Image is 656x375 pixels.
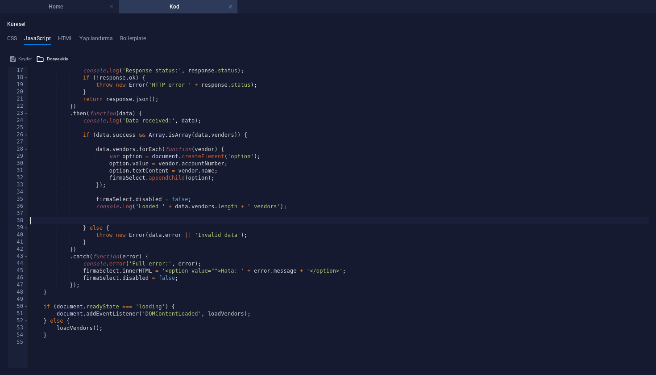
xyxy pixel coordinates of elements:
[8,131,29,139] div: 26
[47,54,68,64] span: Dosya ekle
[8,317,29,324] div: 52
[119,2,237,12] h4: Kod
[8,88,29,96] div: 20
[8,117,29,124] div: 24
[8,289,29,296] div: 48
[58,35,73,45] h4: HTML
[8,232,29,239] div: 40
[8,296,29,303] div: 49
[24,35,50,45] h4: JavaScript
[8,239,29,246] div: 41
[8,260,29,267] div: 44
[8,146,29,153] div: 28
[8,203,29,210] div: 36
[8,67,29,74] div: 17
[8,160,29,167] div: 30
[8,246,29,253] div: 42
[8,253,29,260] div: 43
[8,210,29,217] div: 37
[8,96,29,103] div: 21
[8,189,29,196] div: 34
[8,139,29,146] div: 27
[8,153,29,160] div: 29
[8,267,29,274] div: 45
[7,35,17,45] h4: CSS
[8,110,29,117] div: 23
[8,303,29,310] div: 50
[120,35,146,45] h4: Boilerplate
[35,54,69,64] button: Dosya ekle
[8,174,29,181] div: 32
[8,81,29,88] div: 19
[8,74,29,81] div: 18
[8,224,29,232] div: 39
[8,196,29,203] div: 35
[7,21,25,28] h4: Küresel
[8,332,29,339] div: 54
[8,124,29,131] div: 25
[8,324,29,332] div: 53
[8,217,29,224] div: 38
[8,282,29,289] div: 47
[8,103,29,110] div: 22
[79,35,113,45] h4: Yapılandırma
[8,167,29,174] div: 31
[8,310,29,317] div: 51
[8,181,29,189] div: 33
[8,339,29,346] div: 55
[8,274,29,282] div: 46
